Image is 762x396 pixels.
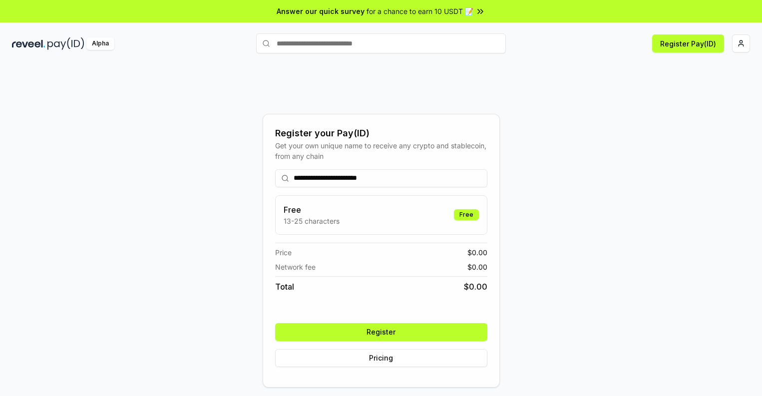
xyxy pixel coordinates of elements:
[275,247,292,258] span: Price
[652,34,724,52] button: Register Pay(ID)
[47,37,84,50] img: pay_id
[284,216,340,226] p: 13-25 characters
[464,281,487,293] span: $ 0.00
[12,37,45,50] img: reveel_dark
[277,6,365,16] span: Answer our quick survey
[275,262,316,272] span: Network fee
[275,349,487,367] button: Pricing
[367,6,473,16] span: for a chance to earn 10 USDT 📝
[275,140,487,161] div: Get your own unique name to receive any crypto and stablecoin, from any chain
[275,126,487,140] div: Register your Pay(ID)
[86,37,114,50] div: Alpha
[284,204,340,216] h3: Free
[467,247,487,258] span: $ 0.00
[467,262,487,272] span: $ 0.00
[454,209,479,220] div: Free
[275,281,294,293] span: Total
[275,323,487,341] button: Register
